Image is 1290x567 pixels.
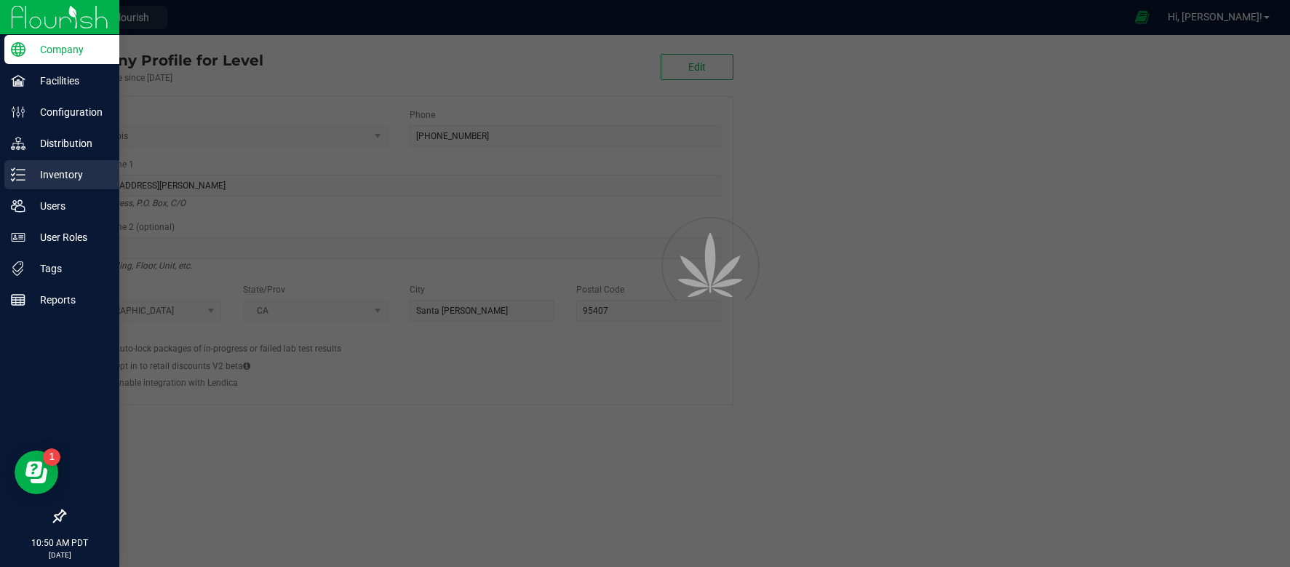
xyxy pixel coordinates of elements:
[11,261,25,276] inline-svg: Tags
[25,72,113,90] p: Facilities
[25,229,113,246] p: User Roles
[25,135,113,152] p: Distribution
[11,199,25,213] inline-svg: Users
[43,448,60,466] iframe: Resource center unread badge
[11,167,25,182] inline-svg: Inventory
[11,105,25,119] inline-svg: Configuration
[25,41,113,58] p: Company
[11,136,25,151] inline-svg: Distribution
[11,230,25,245] inline-svg: User Roles
[7,550,113,560] p: [DATE]
[11,74,25,88] inline-svg: Facilities
[11,42,25,57] inline-svg: Company
[25,166,113,183] p: Inventory
[15,451,58,494] iframe: Resource center
[25,197,113,215] p: Users
[25,291,113,309] p: Reports
[11,293,25,307] inline-svg: Reports
[25,260,113,277] p: Tags
[7,536,113,550] p: 10:50 AM PDT
[25,103,113,121] p: Configuration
